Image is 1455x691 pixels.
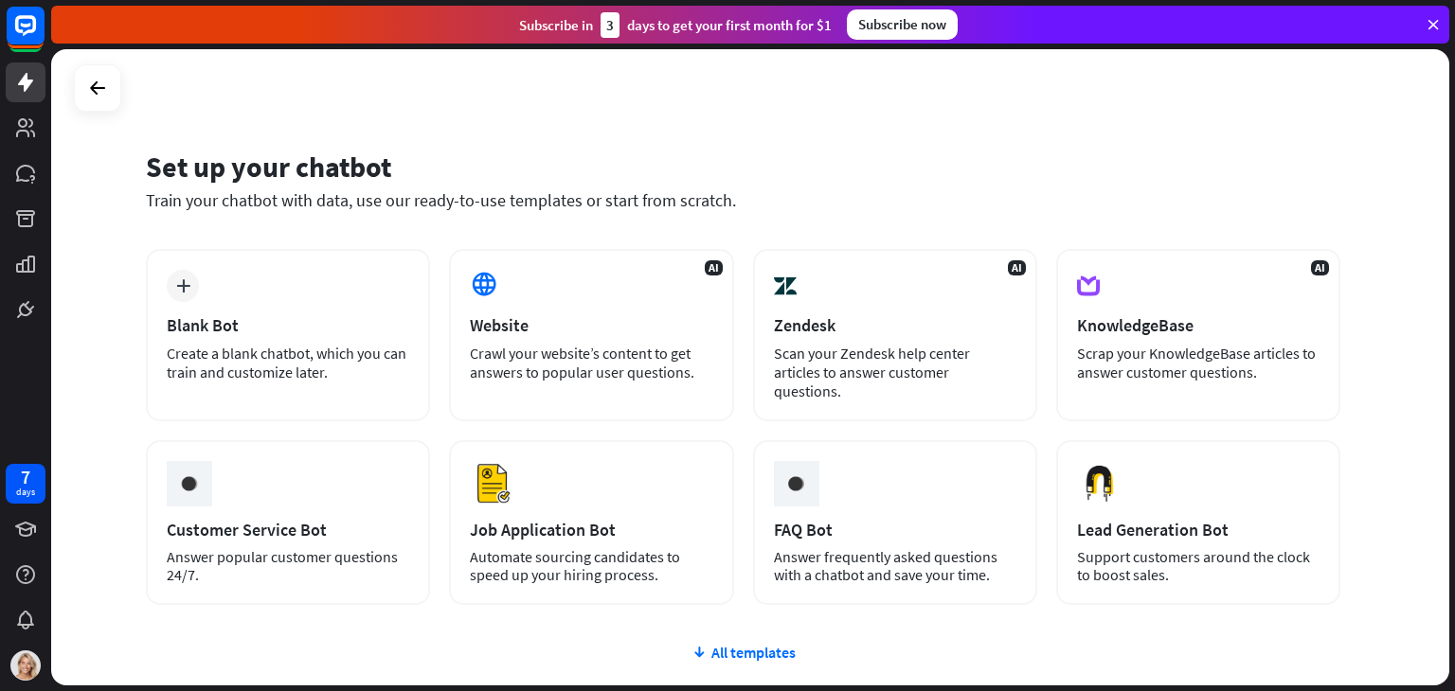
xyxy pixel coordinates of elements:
[601,12,620,38] div: 3
[146,643,1340,662] div: All templates
[21,469,30,486] div: 7
[6,464,45,504] a: 7 days
[16,486,35,499] div: days
[167,344,409,381] div: Create a blank chatbot, which you can train and customize later.
[470,548,712,584] div: Automate sourcing candidates to speed up your hiring process.
[1311,260,1329,275] span: AI
[167,314,409,336] div: Blank Bot
[519,12,832,38] div: Subscribe in days to get your first month for $1
[774,344,1016,400] div: Scan your Zendesk help center articles to answer customer questions.
[146,189,1340,211] div: Train your chatbot with data, use our ready-to-use templates or start from scratch.
[146,149,1340,185] div: Set up your chatbot
[778,466,814,502] img: ceee058c6cabd4f577f8.gif
[176,279,190,292] i: plus
[774,519,1016,540] div: FAQ Bot
[705,260,723,275] span: AI
[847,9,958,40] div: Subscribe now
[470,519,712,540] div: Job Application Bot
[774,548,1016,584] div: Answer frequently asked questions with a chatbot and save your time.
[167,548,409,584] div: Answer popular customer questions 24/7.
[1077,344,1320,381] div: Scrap your KnowledgeBase articles to answer customer questions.
[774,314,1016,336] div: Zendesk
[167,519,409,540] div: Customer Service Bot
[1008,260,1026,275] span: AI
[470,344,712,381] div: Crawl your website’s content to get answers to popular user questions.
[1077,519,1320,540] div: Lead Generation Bot
[1077,548,1320,584] div: Support customers around the clock to boost sales.
[470,314,712,336] div: Website
[1077,314,1320,336] div: KnowledgeBase
[171,466,207,502] img: ceee058c6cabd4f577f8.gif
